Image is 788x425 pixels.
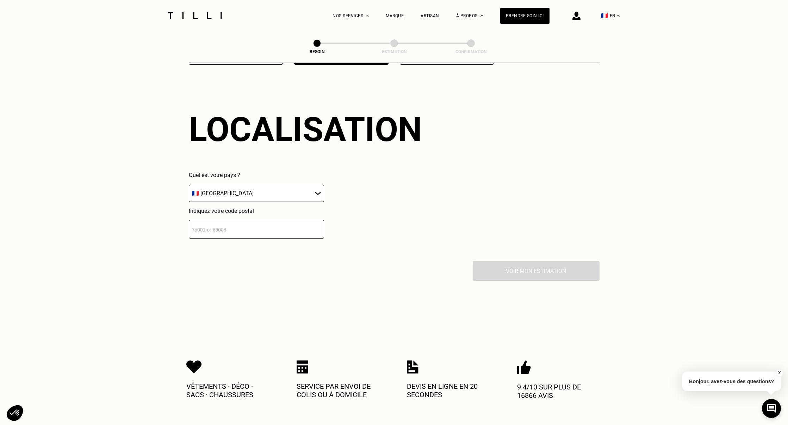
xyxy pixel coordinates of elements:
a: Marque [386,13,404,18]
img: Icon [297,360,308,374]
button: X [776,369,783,377]
p: 9.4/10 sur plus de 16866 avis [517,383,602,400]
img: icône connexion [572,12,581,20]
img: Icon [517,360,531,374]
div: Localisation [189,110,422,149]
a: Prendre soin ici [500,8,550,24]
img: Menu déroulant [366,15,369,17]
input: 75001 or 69008 [189,220,324,239]
div: Estimation [359,49,429,54]
img: Icon [407,360,418,374]
img: Menu déroulant à propos [480,15,483,17]
img: menu déroulant [617,15,620,17]
span: 🇫🇷 [601,12,608,19]
img: Logo du service de couturière Tilli [165,12,224,19]
div: Besoin [282,49,352,54]
p: Service par envoi de colis ou à domicile [297,382,381,399]
p: Vêtements · Déco · Sacs · Chaussures [186,382,271,399]
p: Quel est votre pays ? [189,172,324,178]
p: Bonjour, avez-vous des questions? [682,372,781,391]
a: Artisan [421,13,439,18]
p: Devis en ligne en 20 secondes [407,382,491,399]
img: Icon [186,360,202,374]
div: Confirmation [436,49,506,54]
p: Indiquez votre code postal [189,208,324,214]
